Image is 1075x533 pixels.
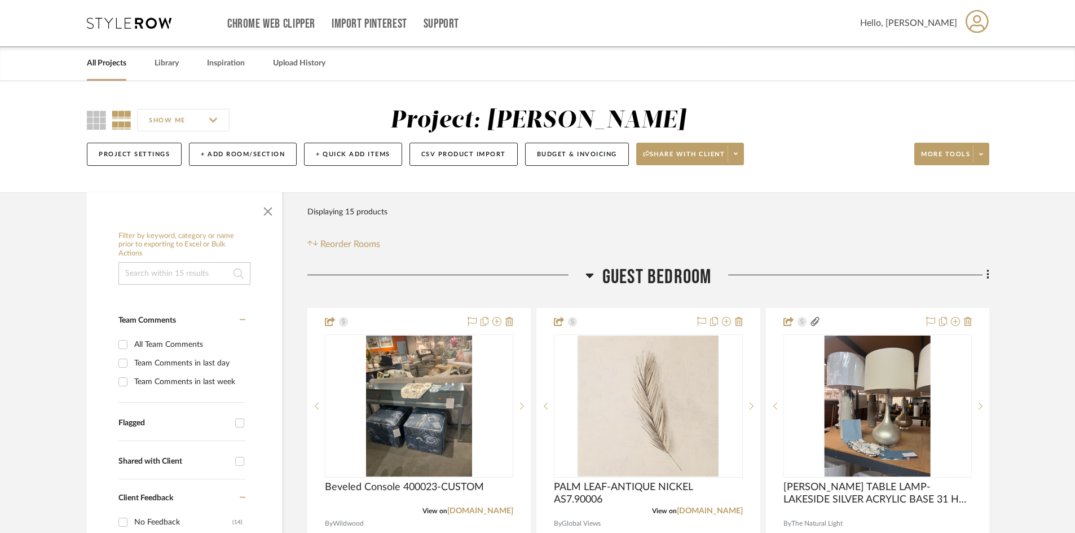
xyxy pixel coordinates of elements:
[791,518,843,529] span: The Natural Light
[307,201,387,223] div: Displaying 15 products
[677,507,743,515] a: [DOMAIN_NAME]
[325,518,333,529] span: By
[134,354,243,372] div: Team Comments in last day
[134,336,243,354] div: All Team Comments
[366,336,472,477] img: Beveled Console 400023-CUSTOM
[783,518,791,529] span: By
[554,518,562,529] span: By
[390,109,686,133] div: Project: [PERSON_NAME]
[118,262,250,285] input: Search within 15 results
[304,143,402,166] button: + Quick Add Items
[332,19,407,29] a: Import Pinterest
[825,336,931,477] img: LEMOINE TABLE LAMP- LAKESIDE SILVER ACRYLIC BASE 31 H W/LINEN OATMEAL SHADE
[307,237,380,251] button: Reorder Rooms
[118,419,230,428] div: Flagged
[118,232,250,258] h6: Filter by keyword, category or name prior to exporting to Excel or Bulk Actions
[914,143,989,165] button: More tools
[189,143,297,166] button: + Add Room/Section
[860,16,957,30] span: Hello, [PERSON_NAME]
[424,19,459,29] a: Support
[554,481,742,506] span: PALM LEAF-ANTIQUE NICKEL AS7.90006
[333,518,364,529] span: Wildwood
[422,508,447,514] span: View on
[325,481,484,494] span: Beveled Console 400023-CUSTOM
[118,316,176,324] span: Team Comments
[784,335,971,477] div: 0
[447,507,513,515] a: [DOMAIN_NAME]
[652,508,677,514] span: View on
[602,265,712,289] span: Guest Bedroom
[525,143,629,166] button: Budget & Invoicing
[87,56,126,71] a: All Projects
[320,237,380,251] span: Reorder Rooms
[134,373,243,391] div: Team Comments in last week
[232,513,243,531] div: (14)
[562,518,601,529] span: Global Views
[87,143,182,166] button: Project Settings
[257,198,279,221] button: Close
[207,56,245,71] a: Inspiration
[118,494,173,502] span: Client Feedback
[227,19,315,29] a: Chrome Web Clipper
[783,481,972,506] span: [PERSON_NAME] TABLE LAMP- LAKESIDE SILVER ACRYLIC BASE 31 H W/LINEN OATMEAL SHADE
[409,143,518,166] button: CSV Product Import
[118,457,230,466] div: Shared with Client
[273,56,325,71] a: Upload History
[921,150,970,167] span: More tools
[636,143,744,165] button: Share with client
[643,150,725,167] span: Share with client
[155,56,179,71] a: Library
[134,513,232,531] div: No Feedback
[578,336,719,477] img: PALM LEAF-ANTIQUE NICKEL AS7.90006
